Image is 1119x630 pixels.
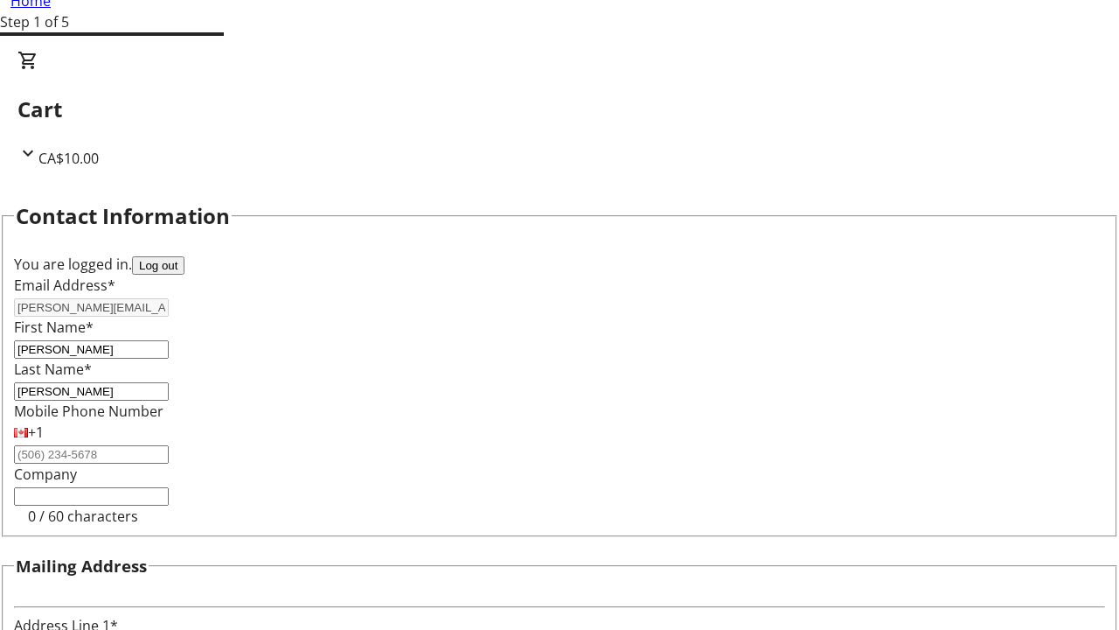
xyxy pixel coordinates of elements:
h2: Contact Information [16,200,230,232]
h3: Mailing Address [16,554,147,578]
div: You are logged in. [14,254,1105,275]
input: (506) 234-5678 [14,445,169,464]
button: Log out [132,256,184,275]
div: CartCA$10.00 [17,50,1102,169]
label: Email Address* [14,276,115,295]
label: First Name* [14,318,94,337]
tr-character-limit: 0 / 60 characters [28,507,138,526]
label: Last Name* [14,360,92,379]
label: Company [14,465,77,484]
h2: Cart [17,94,1102,125]
span: CA$10.00 [38,149,99,168]
label: Mobile Phone Number [14,402,163,421]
